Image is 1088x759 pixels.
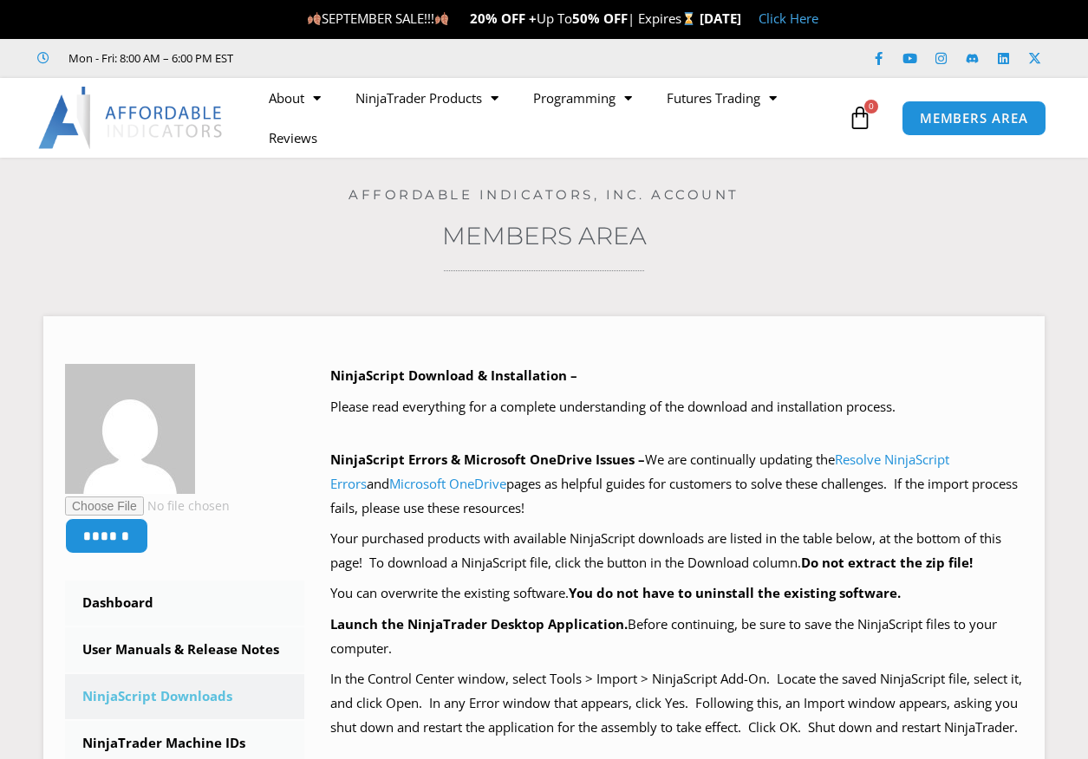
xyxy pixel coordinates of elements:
[759,10,818,27] a: Click Here
[330,613,1023,661] p: Before continuing, be sure to save the NinjaScript files to your computer.
[65,364,195,494] img: f4991e39708aaea46ff2af31bba3010b092a43da359919f49b6ae957851ff8ad
[516,78,649,118] a: Programming
[330,527,1023,575] p: Your purchased products with available NinjaScript downloads are listed in the table below, at th...
[330,395,1023,419] p: Please read everything for a complete understanding of the download and installation process.
[902,101,1046,136] a: MEMBERS AREA
[330,367,577,384] b: NinjaScript Download & Installation –
[330,615,628,632] b: Launch the NinjaTrader Desktop Application.
[569,584,901,601] b: You do not have to uninstall the existing software.
[349,186,739,203] a: Affordable Indicators, Inc. Account
[251,118,335,158] a: Reviews
[435,12,448,25] img: 🍂
[65,627,304,672] a: User Manuals & Release Notes
[308,12,321,25] img: 🍂
[330,581,1023,606] p: You can overwrite the existing software.
[64,48,233,68] span: Mon - Fri: 8:00 AM – 6:00 PM EST
[389,475,506,492] a: Microsoft OneDrive
[649,78,794,118] a: Futures Trading
[700,10,741,27] strong: [DATE]
[572,10,628,27] strong: 50% OFF
[801,554,973,571] b: Do not extract the zip file!
[330,451,949,492] a: Resolve NinjaScript Errors
[330,451,645,468] b: NinjaScript Errors & Microsoft OneDrive Issues –
[251,78,844,158] nav: Menu
[65,581,304,626] a: Dashboard
[470,10,537,27] strong: 20% OFF +
[38,87,225,149] img: LogoAI | Affordable Indicators – NinjaTrader
[330,667,1023,740] p: In the Control Center window, select Tools > Import > NinjaScript Add-On. Locate the saved NinjaS...
[251,78,338,118] a: About
[338,78,516,118] a: NinjaTrader Products
[822,93,898,143] a: 0
[682,12,695,25] img: ⌛
[864,100,878,114] span: 0
[920,112,1028,125] span: MEMBERS AREA
[330,448,1023,521] p: We are continually updating the and pages as helpful guides for customers to solve these challeng...
[65,674,304,719] a: NinjaScript Downloads
[442,221,647,250] a: Members Area
[307,10,700,27] span: SEPTEMBER SALE!!! Up To | Expires
[257,49,518,67] iframe: Customer reviews powered by Trustpilot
